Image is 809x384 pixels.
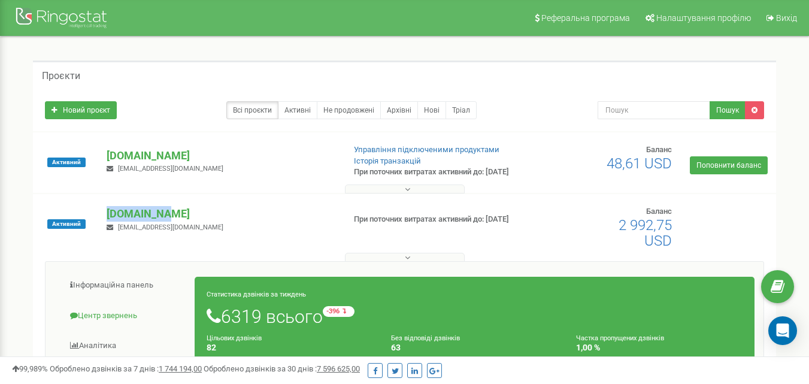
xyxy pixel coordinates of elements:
[207,306,743,326] h1: 6319 всього
[541,13,630,23] span: Реферальна програма
[776,13,797,23] span: Вихід
[118,165,223,173] span: [EMAIL_ADDRESS][DOMAIN_NAME]
[354,156,421,165] a: Історія транзакцій
[354,214,520,225] p: При поточних витратах активний до: [DATE]
[47,219,86,229] span: Активний
[12,364,48,373] span: 99,989%
[710,101,746,119] button: Пошук
[118,223,223,231] span: [EMAIL_ADDRESS][DOMAIN_NAME]
[45,101,117,119] a: Новий проєкт
[317,101,381,119] a: Не продовжені
[42,71,80,81] h5: Проєкти
[391,334,460,342] small: Без відповіді дзвінків
[54,331,195,361] a: Аналiтика
[54,301,195,331] a: Центр звернень
[656,13,751,23] span: Налаштування профілю
[576,334,664,342] small: Частка пропущених дзвінків
[380,101,418,119] a: Архівні
[50,364,202,373] span: Оброблено дзвінків за 7 днів :
[107,206,334,222] p: [DOMAIN_NAME]
[226,101,278,119] a: Всі проєкти
[159,364,202,373] u: 1 744 194,00
[47,158,86,167] span: Активний
[54,271,195,300] a: Інформаційна панель
[107,148,334,164] p: [DOMAIN_NAME]
[646,145,672,154] span: Баланс
[446,101,477,119] a: Тріал
[354,145,499,154] a: Управління підключеними продуктами
[607,155,672,172] span: 48,61 USD
[619,217,672,249] span: 2 992,75 USD
[576,343,743,352] h4: 1,00 %
[207,291,306,298] small: Статистика дзвінків за тиждень
[391,343,557,352] h4: 63
[768,316,797,345] div: Open Intercom Messenger
[207,343,373,352] h4: 82
[204,364,360,373] span: Оброблено дзвінків за 30 днів :
[278,101,317,119] a: Активні
[417,101,446,119] a: Нові
[598,101,710,119] input: Пошук
[323,306,354,317] small: -396
[690,156,768,174] a: Поповнити баланс
[646,207,672,216] span: Баланс
[354,167,520,178] p: При поточних витратах активний до: [DATE]
[317,364,360,373] u: 7 596 625,00
[207,334,262,342] small: Цільових дзвінків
